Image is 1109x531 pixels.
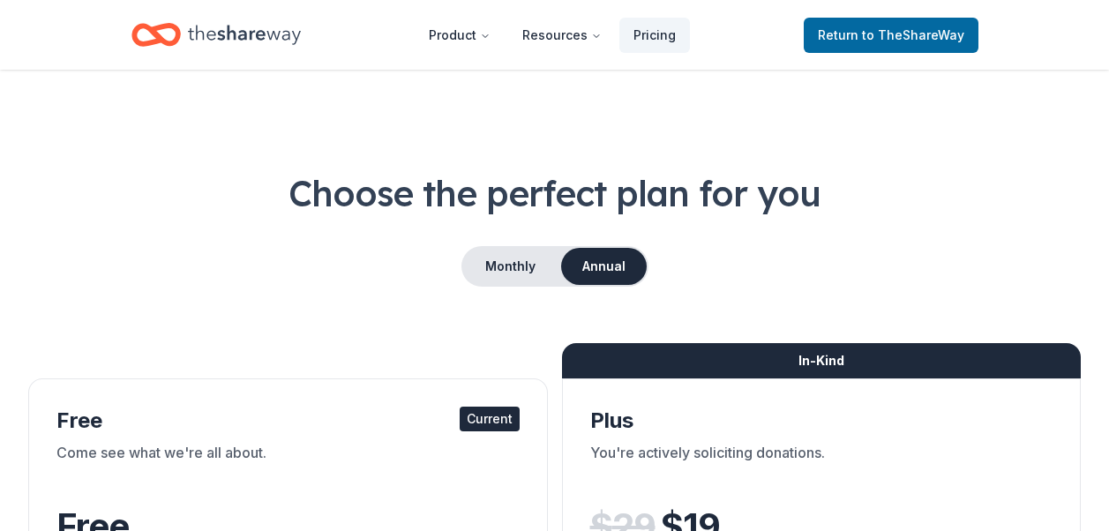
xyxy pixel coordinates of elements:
[28,168,1081,218] h1: Choose the perfect plan for you
[590,407,1053,435] div: Plus
[590,442,1053,491] div: You're actively soliciting donations.
[56,407,520,435] div: Free
[56,442,520,491] div: Come see what we're all about.
[508,18,616,53] button: Resources
[131,14,301,56] a: Home
[460,407,520,431] div: Current
[415,14,690,56] nav: Main
[619,18,690,53] a: Pricing
[463,248,558,285] button: Monthly
[818,25,964,46] span: Return
[862,27,964,42] span: to TheShareWay
[415,18,505,53] button: Product
[561,248,647,285] button: Annual
[562,343,1082,378] div: In-Kind
[804,18,978,53] a: Returnto TheShareWay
